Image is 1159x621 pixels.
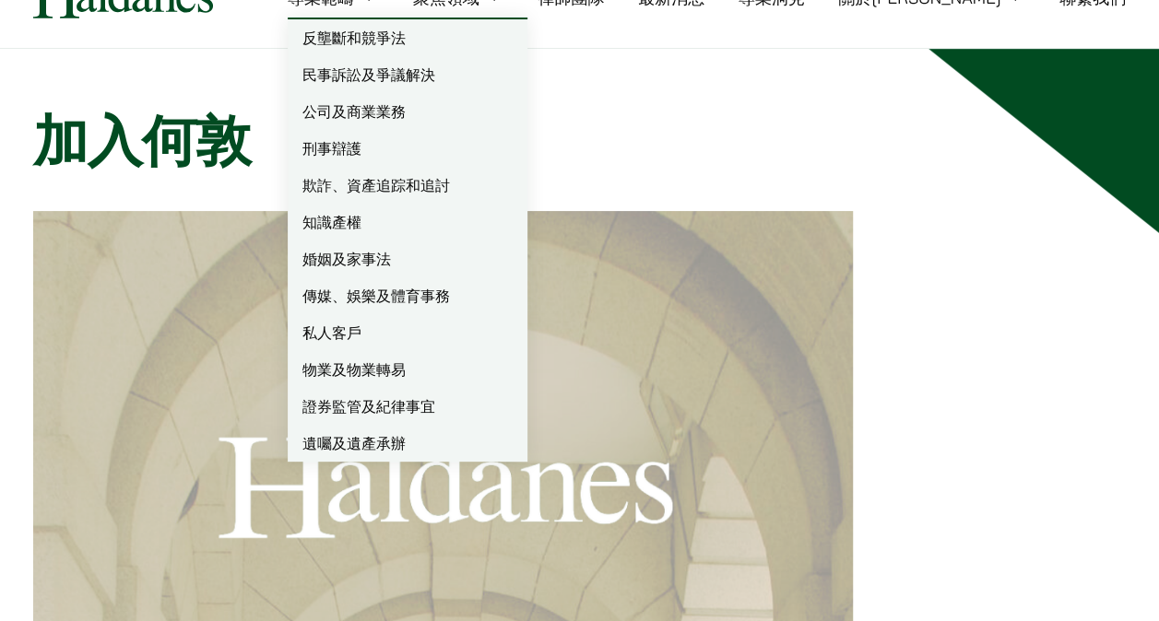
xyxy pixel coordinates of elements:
[33,108,1126,174] h1: 加入何敦
[288,93,527,130] a: 公司及商業業務
[288,130,527,167] a: 刑事辯護
[288,204,527,240] a: 知識產權
[288,425,527,462] a: 遺囑及遺產承辦
[288,19,527,56] a: 反壟斷和競爭法
[288,351,527,388] a: 物業及物業轉易
[288,388,527,425] a: 證券監管及紀律事宜
[288,167,527,204] a: 欺詐、資產追踪和追討
[288,277,527,314] a: 傳媒、娛樂及體育事務
[288,56,527,93] a: 民事訴訟及爭議解決
[288,314,527,351] a: 私人客戶
[288,240,527,277] a: 婚姻及家事法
